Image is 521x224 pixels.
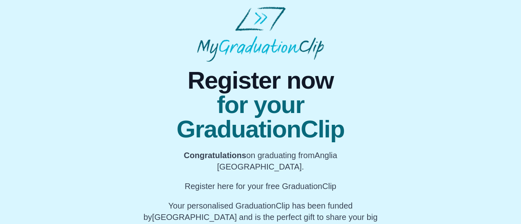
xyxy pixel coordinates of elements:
[140,68,381,93] span: Register now
[140,93,381,141] span: for your GraduationClip
[184,151,246,160] b: Congratulations
[140,181,381,192] p: Register here for your free GraduationClip
[140,150,381,172] p: on graduating from Anglia [GEOGRAPHIC_DATA].
[197,7,324,62] img: MyGraduationClip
